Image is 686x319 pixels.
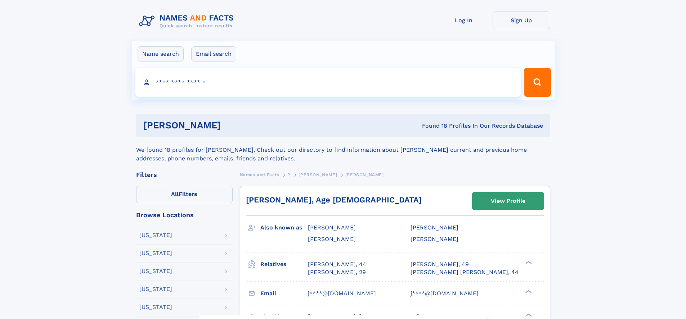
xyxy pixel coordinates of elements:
[171,191,179,197] span: All
[139,250,172,256] div: [US_STATE]
[472,192,544,210] a: View Profile
[136,12,240,31] img: Logo Names and Facts
[308,236,356,242] span: [PERSON_NAME]
[299,172,337,177] span: [PERSON_NAME]
[260,222,308,234] h3: Also known as
[321,122,543,130] div: Found 18 Profiles In Our Records Database
[136,137,550,163] div: We found 18 profiles for [PERSON_NAME]. Check out our directory to find information about [PERSON...
[524,313,532,317] div: ❯
[260,287,308,300] h3: Email
[287,172,291,177] span: P
[524,289,532,294] div: ❯
[411,224,458,231] span: [PERSON_NAME]
[287,170,291,179] a: P
[139,286,172,292] div: [US_STATE]
[308,224,356,231] span: [PERSON_NAME]
[260,258,308,270] h3: Relatives
[246,195,422,204] a: [PERSON_NAME], Age [DEMOGRAPHIC_DATA]
[136,186,233,203] label: Filters
[493,12,550,29] a: Sign Up
[136,212,233,218] div: Browse Locations
[139,268,172,274] div: [US_STATE]
[136,172,233,178] div: Filters
[240,170,279,179] a: Names and Facts
[139,232,172,238] div: [US_STATE]
[411,268,519,276] a: [PERSON_NAME] [PERSON_NAME], 44
[139,304,172,310] div: [US_STATE]
[411,260,469,268] a: [PERSON_NAME], 49
[435,12,493,29] a: Log In
[524,260,532,265] div: ❯
[138,46,184,61] label: Name search
[299,170,337,179] a: [PERSON_NAME]
[143,121,322,130] h1: [PERSON_NAME]
[345,172,384,177] span: [PERSON_NAME]
[308,260,366,268] a: [PERSON_NAME], 44
[491,193,525,209] div: View Profile
[308,268,366,276] a: [PERSON_NAME], 29
[135,68,521,97] input: search input
[191,46,236,61] label: Email search
[411,236,458,242] span: [PERSON_NAME]
[524,68,551,97] button: Search Button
